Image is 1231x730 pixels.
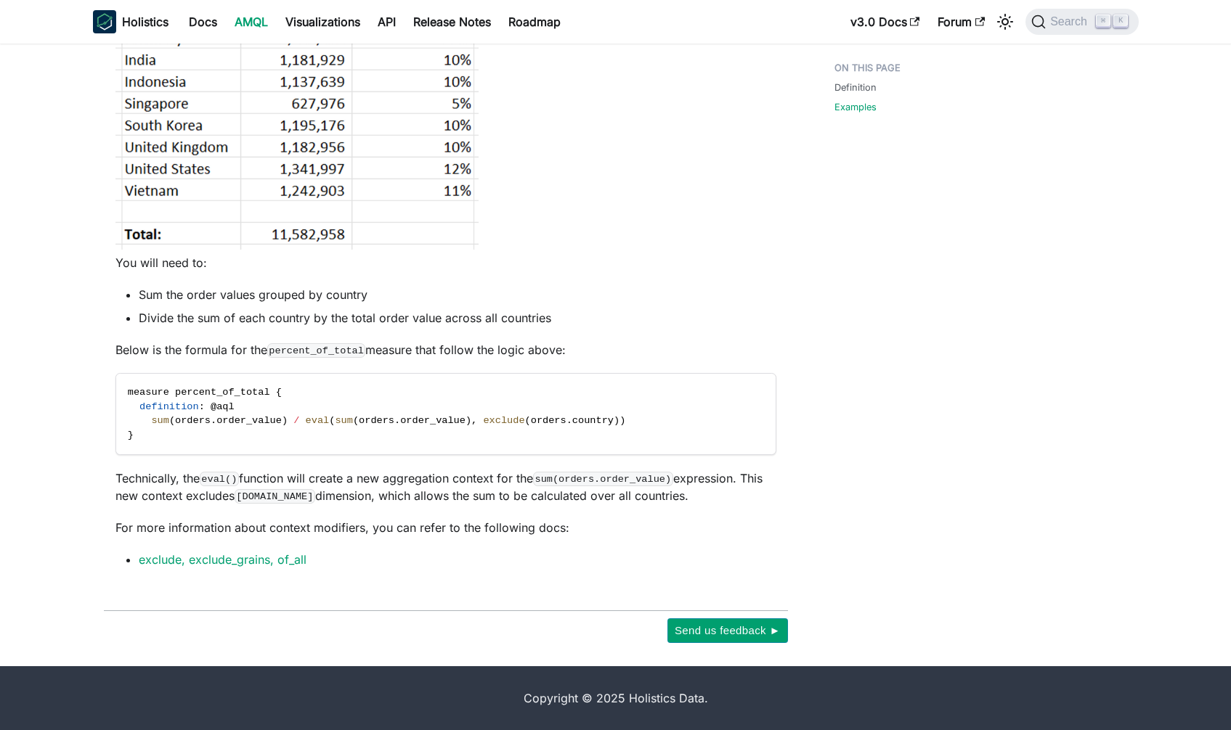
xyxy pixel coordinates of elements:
span: . [566,415,572,426]
span: ) [282,415,288,426]
span: ) [466,415,471,426]
kbd: ⌘ [1096,15,1110,28]
span: ( [353,415,359,426]
span: Send us feedback ► [675,621,781,640]
span: measure [128,387,169,398]
p: Below is the formula for the measure that follow the logic above: [115,341,776,358]
span: . [211,415,216,426]
span: ) [614,415,619,426]
span: ( [525,415,531,426]
li: Sum the order values grouped by country [139,286,776,303]
span: Search [1046,15,1096,28]
code: eval() [200,472,239,486]
code: percent_of_total [267,343,366,358]
span: } [128,430,134,440]
span: aql [216,401,234,412]
a: Visualizations [277,10,369,33]
a: AMQL [226,10,277,33]
img: Holistics [93,10,116,33]
span: { [276,387,282,398]
span: sum [151,415,168,426]
span: / [293,415,299,426]
span: order_value [400,415,466,426]
code: [DOMAIN_NAME] [235,489,315,504]
span: percent_of_total [175,387,270,398]
a: exclude, exclude_grains, of_all [139,552,306,567]
button: Search (Command+K) [1025,9,1138,35]
span: definition [139,401,199,412]
p: For more information about context modifiers, you can refer to the following docs: [115,519,776,536]
span: ) [619,415,625,426]
span: orders [531,415,566,426]
span: eval [306,415,330,426]
div: Copyright © 2025 Holistics Data. [154,689,1078,707]
a: Release Notes [405,10,500,33]
span: . [394,415,400,426]
kbd: K [1113,15,1128,28]
code: sum(orders.order_value) [533,472,673,486]
button: Send us feedback ► [667,618,788,643]
span: ( [169,415,175,426]
span: country [572,415,614,426]
span: orders [359,415,394,426]
p: You will need to: [115,254,776,271]
b: Holistics [122,13,168,30]
span: ( [329,415,335,426]
a: v3.0 Docs [842,10,929,33]
span: , [471,415,477,426]
a: Forum [929,10,994,33]
span: : @ [199,401,216,412]
span: orders [175,415,211,426]
a: Docs [180,10,226,33]
li: Divide the sum of each country by the total order value across all countries [139,309,776,327]
a: Roadmap [500,10,569,33]
a: API [369,10,405,33]
span: order_value [216,415,282,426]
p: Technically, the function will create a new aggregation context for the expression. This new cont... [115,469,776,504]
button: Switch between dark and light mode (currently light mode) [994,10,1017,33]
a: Definition [834,81,877,94]
a: HolisticsHolistics [93,10,168,33]
a: Examples [834,100,877,114]
span: exclude [483,415,524,426]
span: sum [335,415,352,426]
